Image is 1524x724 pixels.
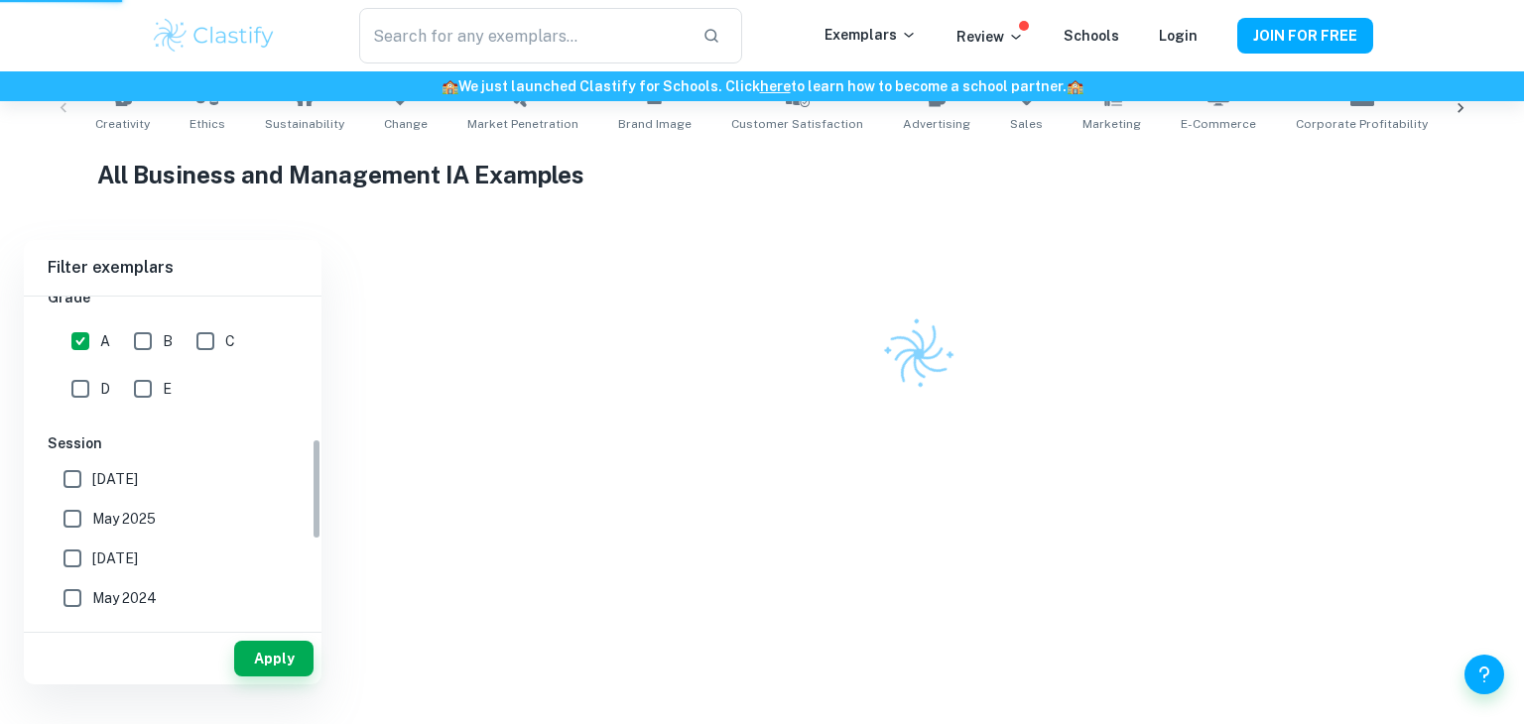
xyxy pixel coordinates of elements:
[24,240,321,296] h6: Filter exemplars
[225,330,235,352] span: C
[1064,28,1119,44] a: Schools
[97,157,1426,192] h1: All Business and Management IA Examples
[1296,115,1428,133] span: Corporate Profitability
[1159,28,1198,44] a: Login
[618,115,692,133] span: Brand Image
[760,78,791,94] a: here
[870,305,968,404] img: Clastify logo
[903,115,970,133] span: Advertising
[92,508,156,530] span: May 2025
[92,468,138,490] span: [DATE]
[1464,655,1504,694] button: Help and Feedback
[1010,115,1043,133] span: Sales
[731,115,863,133] span: Customer Satisfaction
[359,8,687,63] input: Search for any exemplars...
[442,78,458,94] span: 🏫
[265,115,344,133] span: Sustainability
[384,115,428,133] span: Change
[4,75,1520,97] h6: We just launched Clastify for Schools. Click to learn how to become a school partner.
[1082,115,1141,133] span: Marketing
[100,378,110,400] span: D
[190,115,225,133] span: Ethics
[234,641,314,676] button: Apply
[467,115,578,133] span: Market Penetration
[48,432,298,454] h6: Session
[163,378,172,400] span: E
[100,330,110,352] span: A
[825,24,917,46] p: Exemplars
[95,115,150,133] span: Creativity
[151,16,277,56] img: Clastify logo
[92,587,157,609] span: May 2024
[956,26,1024,48] p: Review
[92,547,138,569] span: [DATE]
[1067,78,1083,94] span: 🏫
[1181,115,1256,133] span: E-commerce
[48,287,298,308] h6: Grade
[163,330,173,352] span: B
[1237,18,1373,54] button: JOIN FOR FREE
